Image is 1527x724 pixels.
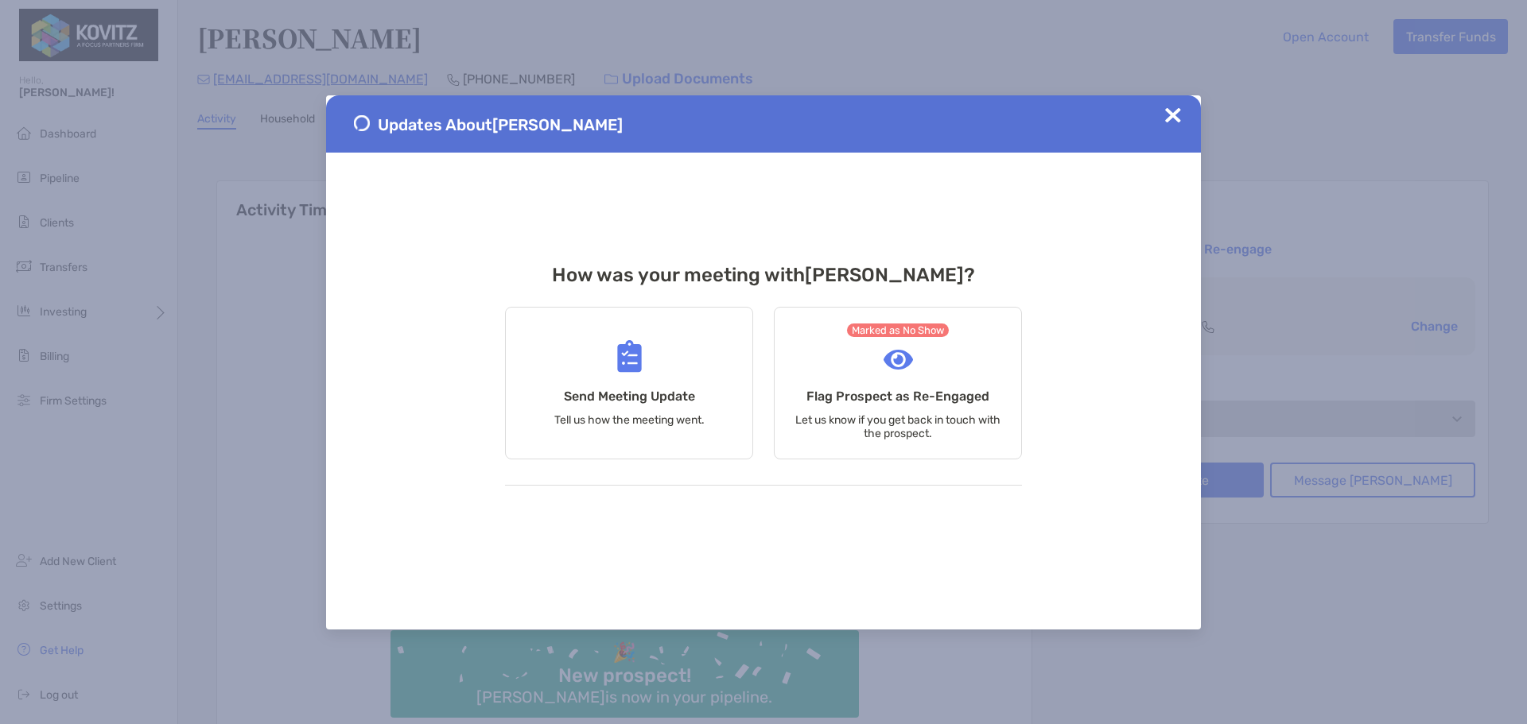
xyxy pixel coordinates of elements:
[354,115,370,131] img: Send Meeting Update 1
[884,350,913,370] img: Flag Prospect as Re-Engaged
[378,115,623,134] span: Updates About [PERSON_NAME]
[847,323,950,337] span: Marked as No Show
[617,340,642,373] img: Send Meeting Update
[795,413,1001,440] p: Let us know if you get back in touch with the prospect.
[564,389,695,404] h4: Send Meeting Update
[554,413,705,427] p: Tell us how the meeting went.
[1165,107,1181,123] img: Close Updates Zoe
[505,264,1022,286] h3: How was your meeting with [PERSON_NAME] ?
[806,389,989,404] h4: Flag Prospect as Re-Engaged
